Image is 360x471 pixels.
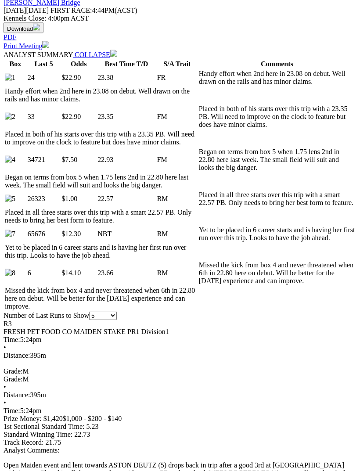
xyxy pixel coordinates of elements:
[63,415,122,422] span: $1,000 - $280 - $140
[5,113,15,121] img: 2
[157,191,198,207] td: RM
[27,191,60,207] td: 26323
[61,230,81,237] span: $12.30
[45,439,61,446] span: 21.75
[4,173,198,190] td: Began on terms from box 5 when 1.75 lens 2nd in 22.80 here last week. The small field will suit a...
[4,367,23,375] span: Grade:
[4,352,30,359] span: Distance:
[4,33,356,41] div: Download
[198,69,356,86] td: Handy effort when 2nd here in 23.08 on debut. Well drawn on the rails and has minor claims.
[4,7,26,14] span: [DATE]
[4,7,49,14] span: [DATE]
[5,230,15,238] img: 7
[73,51,117,58] a: COLLAPSE
[27,69,60,86] td: 24
[157,60,198,68] th: S/A Trait
[4,328,356,336] div: FRESH PET FOOD CO MAIDEN STAKE PR1 Division1
[86,423,98,430] span: 5.23
[4,60,26,68] th: Box
[4,336,20,343] span: Time:
[50,7,137,14] span: 4:44PM(ACST)
[50,7,92,14] span: FIRST RACE:
[4,344,6,351] span: •
[4,320,12,327] span: R3
[198,226,356,242] td: Yet to be placed in 6 career starts and is having her first run over this trip. Looks to have the...
[4,208,198,225] td: Placed in all three starts over this trip with a smart 22.57 PB. Only needs to bring her best for...
[4,391,30,399] span: Distance:
[4,22,43,33] button: Download
[157,226,198,242] td: RM
[5,195,15,203] img: 5
[97,60,156,68] th: Best Time T/D
[74,431,90,438] span: 22.73
[27,147,60,172] td: 34721
[61,113,81,120] span: $22.90
[4,375,23,383] span: Grade:
[97,261,156,285] td: 23.66
[5,74,15,82] img: 1
[97,147,156,172] td: 22.93
[27,60,60,68] th: Last 5
[4,336,356,344] div: 5:24pm
[27,104,60,129] td: 33
[5,269,15,277] img: 8
[4,439,43,446] span: Track Record:
[4,130,198,147] td: Placed in both of his starts over this trip with a 23.35 PB. Will need to improve on the clock to...
[157,147,198,172] td: FM
[4,286,198,311] td: Missed the kick from box 4 and never threatened when 6th in 22.80 here on debut. Will be better f...
[97,191,156,207] td: 22.57
[4,431,72,438] span: Standard Winning Time:
[4,407,20,414] span: Time:
[27,261,60,285] td: 6
[97,104,156,129] td: 23.35
[4,423,84,430] span: 1st Sectional Standard Time:
[27,226,60,242] td: 65676
[4,375,356,383] div: M
[61,156,77,163] span: $7.50
[75,51,110,58] span: COLLAPSE
[4,312,356,320] div: Number of Last Runs to Show
[157,104,198,129] td: FM
[110,50,117,57] img: chevron-down-white.svg
[97,69,156,86] td: 23.38
[198,261,356,285] td: Missed the kick from box 4 and never threatened when 6th in 22.80 here on debut. Will be better f...
[42,41,49,48] img: printer.svg
[4,14,356,22] div: Kennels Close: 4:00pm ACST
[4,352,356,360] div: 395m
[97,226,156,242] td: NBT
[61,269,81,277] span: $14.10
[157,69,198,86] td: FR
[5,156,15,164] img: 4
[4,367,356,375] div: M
[4,399,6,406] span: •
[4,391,356,399] div: 395m
[61,60,96,68] th: Odds
[4,42,49,50] a: Print Meeting
[61,195,77,202] span: $1.00
[198,191,356,207] td: Placed in all three starts over this trip with a smart 22.57 PB. Only needs to bring her best for...
[4,33,16,41] a: PDF
[198,104,356,129] td: Placed in both of his starts over this trip with a 23.35 PB. Will need to improve on the clock to...
[157,261,198,285] td: RM
[4,243,198,260] td: Yet to be placed in 6 career starts and is having her first run over this trip. Looks to have the...
[4,407,356,415] div: 5:24pm
[198,60,356,68] th: Comments
[198,147,356,172] td: Began on terms from box 5 when 1.75 lens 2nd in 22.80 here last week. The small field will suit a...
[33,24,40,31] img: download.svg
[4,446,60,454] span: Analyst Comments:
[61,74,81,81] span: $22.90
[4,50,356,59] div: ANALYST SUMMARY
[4,415,356,423] div: Prize Money: $1,420
[4,87,198,104] td: Handy effort when 2nd here in 23.08 on debut. Well drawn on the rails and has minor claims.
[4,383,6,391] span: •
